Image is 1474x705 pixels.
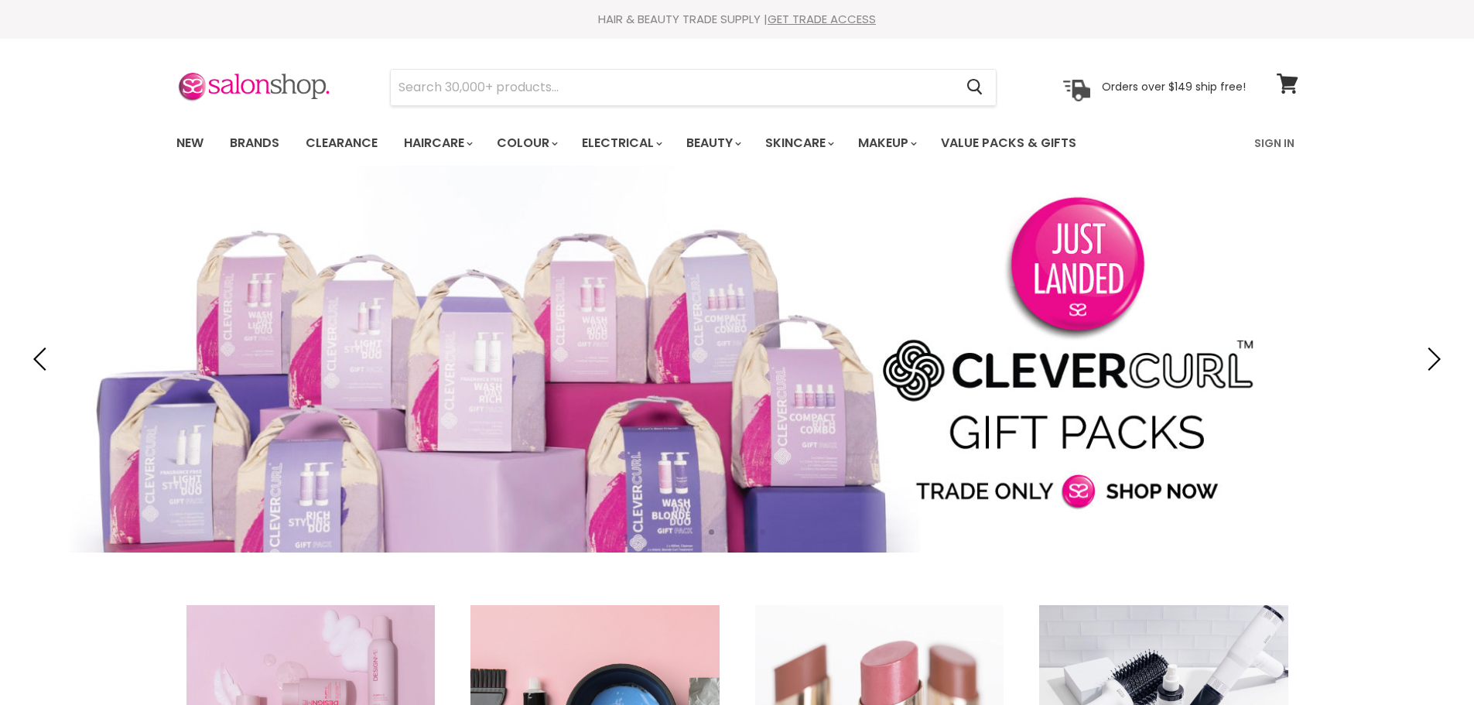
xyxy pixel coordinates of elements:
[929,127,1088,159] a: Value Packs & Gifts
[760,529,765,535] li: Page dot 4
[570,127,672,159] a: Electrical
[165,127,215,159] a: New
[218,127,291,159] a: Brands
[846,127,926,159] a: Makeup
[294,127,389,159] a: Clearance
[390,69,997,106] form: Product
[1102,80,1246,94] p: Orders over $149 ship free!
[392,127,482,159] a: Haircare
[726,529,731,535] li: Page dot 2
[768,11,876,27] a: GET TRADE ACCESS
[391,70,955,105] input: Search
[709,529,714,535] li: Page dot 1
[157,12,1318,27] div: HAIR & BEAUTY TRADE SUPPLY |
[754,127,843,159] a: Skincare
[955,70,996,105] button: Search
[165,121,1167,166] ul: Main menu
[743,529,748,535] li: Page dot 3
[27,344,58,375] button: Previous
[1416,344,1447,375] button: Next
[485,127,567,159] a: Colour
[1245,127,1304,159] a: Sign In
[157,121,1318,166] nav: Main
[675,127,751,159] a: Beauty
